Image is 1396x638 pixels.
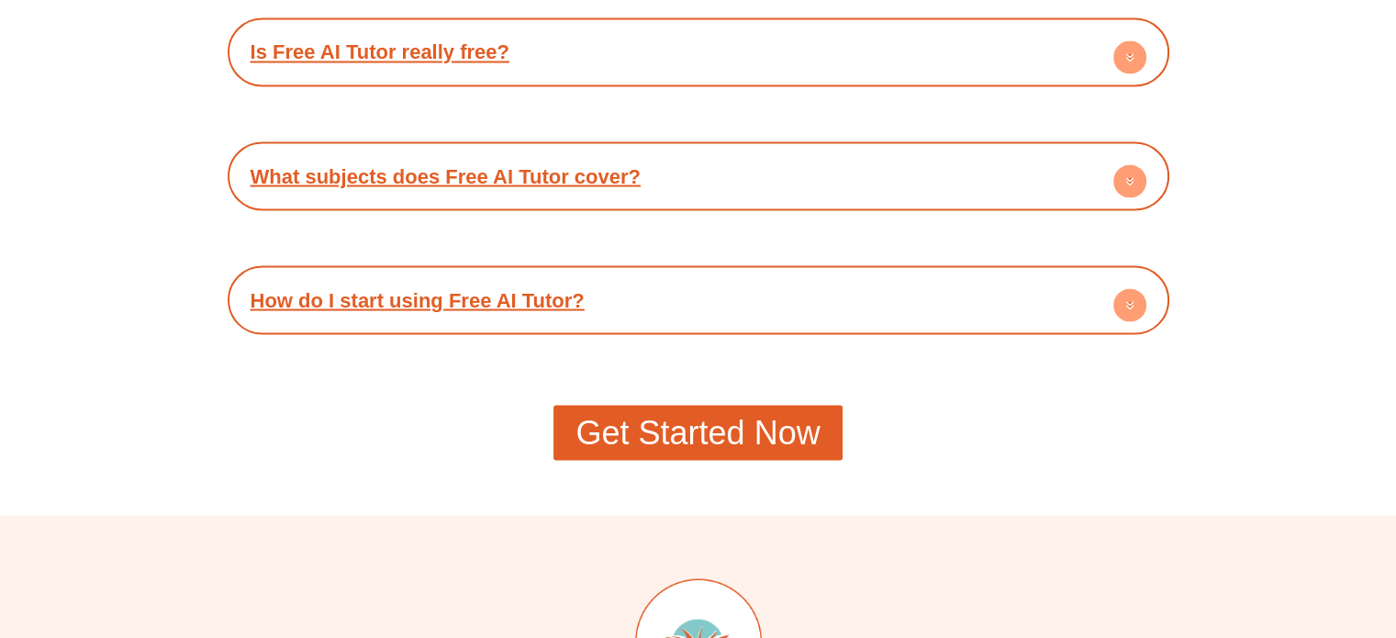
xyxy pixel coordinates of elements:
[237,151,1160,201] div: What subjects does Free AI Tutor cover?
[251,40,509,63] a: Is Free AI Tutor really free?
[251,288,585,311] a: How do I start using Free AI Tutor?
[553,405,842,460] a: Get Started Now
[575,416,820,449] span: Get Started Now
[1090,431,1396,638] iframe: Chat Widget
[237,274,1160,325] div: How do I start using Free AI Tutor?
[237,27,1160,77] div: Is Free AI Tutor really free?
[251,164,641,187] a: What subjects does Free AI Tutor cover?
